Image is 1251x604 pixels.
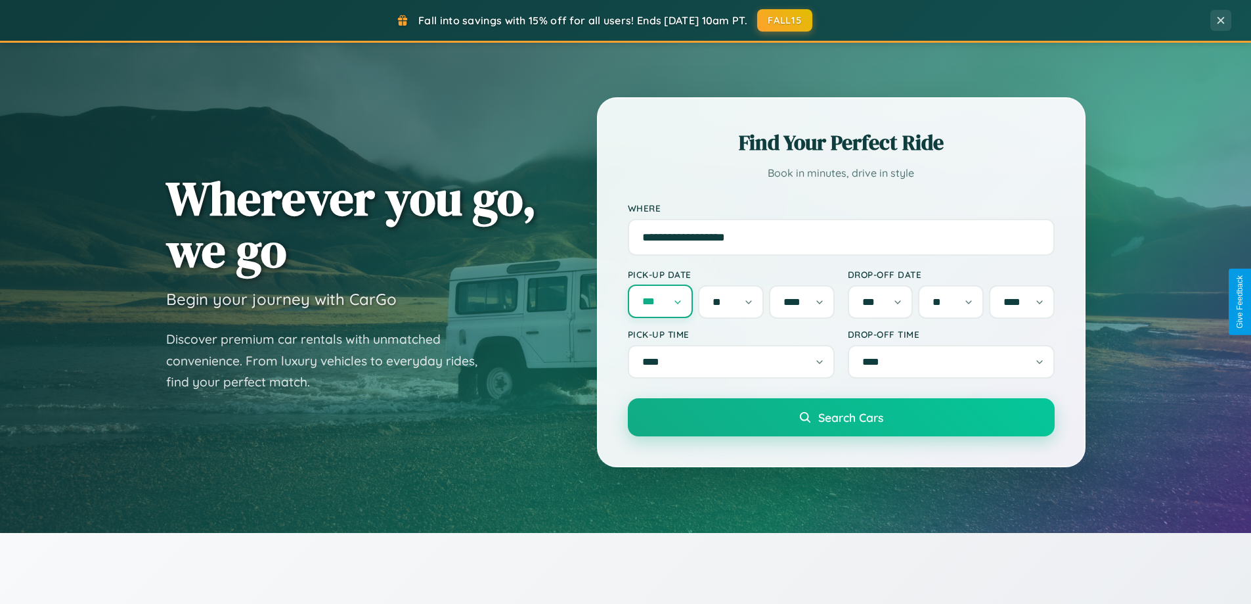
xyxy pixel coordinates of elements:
[628,202,1055,214] label: Where
[818,410,883,425] span: Search Cars
[628,128,1055,157] h2: Find Your Perfect Ride
[166,289,397,309] h3: Begin your journey with CarGo
[628,329,835,340] label: Pick-up Time
[757,9,812,32] button: FALL15
[628,269,835,280] label: Pick-up Date
[418,14,747,27] span: Fall into savings with 15% off for all users! Ends [DATE] 10am PT.
[848,269,1055,280] label: Drop-off Date
[1235,275,1244,329] div: Give Feedback
[166,172,537,276] h1: Wherever you go, we go
[628,164,1055,183] p: Book in minutes, drive in style
[848,329,1055,340] label: Drop-off Time
[166,329,494,393] p: Discover premium car rentals with unmatched convenience. From luxury vehicles to everyday rides, ...
[628,398,1055,436] button: Search Cars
